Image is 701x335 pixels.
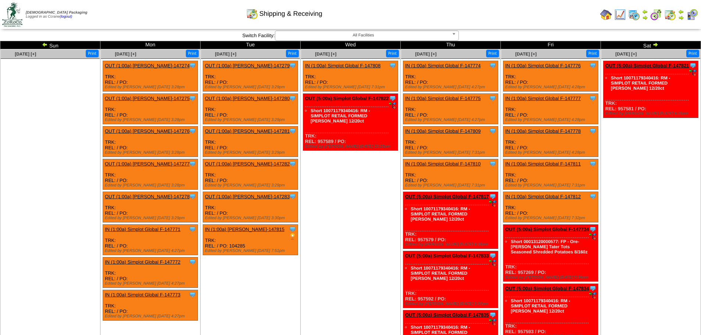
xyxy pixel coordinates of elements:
a: [DATE] [+] [415,51,436,57]
td: Fri [501,41,601,49]
td: Thu [401,41,501,49]
div: TRK: REL: / PO: [203,159,298,190]
div: TRK: REL: / PO: [303,61,398,92]
img: Tooltip [489,252,496,259]
div: Edited by [PERSON_NAME] [DATE] 4:27pm [105,314,198,318]
a: Short 00013120000577: FP - Ore-[PERSON_NAME] Tater Tots Seasoned Shredded Potatoes 8/160z [511,239,588,254]
a: [DATE] [+] [615,51,637,57]
div: TRK: REL: / PO: [403,61,498,92]
button: Print [486,50,499,57]
a: OUT (1:00a) [PERSON_NAME]-147274 [105,63,190,68]
img: EDI [389,102,396,109]
img: Tooltip [589,285,596,292]
a: OUT (5:00a) Simplot Global F-147834 [505,286,589,291]
img: calendarblend.gif [650,9,662,21]
div: TRK: REL: / PO: [103,159,198,190]
img: calendarinout.gif [246,8,258,19]
a: IN (1:00a) Simplot Global F-147812 [505,194,581,199]
div: Edited by [PERSON_NAME] [DATE] 1:07pm [405,302,498,306]
div: TRK: REL: / PO: 104285 [203,225,298,255]
div: Edited by [PERSON_NAME] [DATE] 3:28pm [105,85,198,89]
div: Edited by [PERSON_NAME] [DATE] 3:29pm [105,216,198,220]
div: TRK: REL: 957269 / PO: [503,225,598,282]
img: arrowright.gif [678,15,684,21]
a: IN (1:00a) Simplot Global F-147777 [505,96,581,101]
a: IN (1:00a) Simplot Global F-147808 [305,63,380,68]
img: Tooltip [189,291,196,298]
div: Edited by [PERSON_NAME] [DATE] 9:34pm [505,275,598,279]
a: Short 10071179340416: RM - SIMPLOT RETAIL FORMED [PERSON_NAME] 12/20ct [611,75,670,91]
div: TRK: REL: / PO: [103,192,198,222]
div: TRK: REL: / PO: [503,126,598,157]
img: Tooltip [289,127,296,135]
a: IN (1:00a) Simplot Global F-147772 [105,259,180,265]
div: TRK: REL: 957581 / PO: [603,61,698,118]
div: TRK: REL: / PO: [203,126,298,157]
img: home.gif [600,9,612,21]
div: TRK: REL: / PO: [403,159,498,190]
td: Sat [601,41,701,49]
a: Short 10071179340416: RM - SIMPLOT RETAIL FORMED [PERSON_NAME] 12/20ct [511,298,570,314]
div: Edited by [PERSON_NAME] [DATE] 3:28pm [105,118,198,122]
div: Edited by [PERSON_NAME] [DATE] 7:31pm [505,183,598,188]
span: [DATE] [+] [515,51,537,57]
a: Short 10071179340416: RM - SIMPLOT RETAIL FORMED [PERSON_NAME] 12/20ct [411,206,470,222]
a: IN (1:00a) Simplot Global F-147810 [405,161,481,167]
img: EDI [589,233,596,240]
div: Edited by [PERSON_NAME] [DATE] 4:27pm [105,281,198,286]
div: Edited by [PERSON_NAME] [DATE] 7:31pm [405,150,498,155]
button: Print [186,50,199,57]
a: [DATE] [+] [215,51,236,57]
div: Edited by [PERSON_NAME] [DATE] 4:28pm [505,118,598,122]
a: OUT (1:00a) [PERSON_NAME]-147278 [105,194,190,199]
div: TRK: REL: / PO: [103,61,198,92]
div: Edited by [PERSON_NAME] [DATE] 3:29pm [205,118,298,122]
div: TRK: REL: / PO: [103,290,198,321]
div: TRK: REL: 957589 / PO: [303,94,398,151]
img: line_graph.gif [614,9,626,21]
img: calendarinout.gif [664,9,676,21]
img: Tooltip [689,62,697,69]
div: TRK: REL: / PO: [403,126,498,157]
div: TRK: REL: / PO: [103,225,198,255]
img: Tooltip [589,225,596,233]
a: Short 10071179340416: RM - SIMPLOT RETAIL FORMED [PERSON_NAME] 12/20ct [411,265,470,281]
img: Tooltip [189,95,196,102]
a: OUT (1:00a) [PERSON_NAME]-147280 [205,96,290,101]
div: Edited by [PERSON_NAME] [DATE] 4:27pm [405,85,498,89]
img: Tooltip [289,225,296,233]
img: calendarcustomer.gif [686,9,698,21]
div: TRK: REL: / PO: [203,192,298,222]
a: OUT (1:00a) [PERSON_NAME]-147276 [105,128,190,134]
a: OUT (1:00a) [PERSON_NAME]-147283 [205,194,290,199]
div: Edited by [PERSON_NAME] [DATE] 4:27pm [105,249,198,253]
button: Print [386,50,399,57]
div: TRK: REL: / PO: [103,257,198,288]
div: TRK: REL: / PO: [503,94,598,124]
a: IN (1:00a) Simplot Global F-147771 [105,227,180,232]
td: Sun [0,41,100,49]
img: Tooltip [389,95,396,102]
div: TRK: REL: / PO: [103,94,198,124]
a: Short 10071179340416: RM - SIMPLOT RETAIL FORMED [PERSON_NAME] 12/20ct [311,108,370,124]
a: OUT (5:00a) Simplot Global F-147822 [305,96,389,101]
div: TRK: REL: / PO: [103,126,198,157]
div: Edited by [PERSON_NAME] [DATE] 3:29pm [205,85,298,89]
div: Edited by [PERSON_NAME] [DATE] 4:28pm [505,85,598,89]
div: TRK: REL: / PO: [503,192,598,222]
a: OUT (1:00a) [PERSON_NAME]-147282 [205,161,290,167]
button: Print [686,50,699,57]
img: EDI [489,259,496,267]
span: [DATE] [+] [315,51,336,57]
div: Edited by [PERSON_NAME] [DATE] 7:51pm [205,249,298,253]
div: Edited by [PERSON_NAME] [DATE] 7:32pm [505,216,598,220]
button: Print [286,50,299,57]
img: Tooltip [289,193,296,200]
img: Tooltip [189,258,196,265]
img: Tooltip [489,311,496,318]
span: [DATE] [+] [15,51,36,57]
a: IN (1:00a) [PERSON_NAME]-147815 [205,227,284,232]
img: Tooltip [189,225,196,233]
